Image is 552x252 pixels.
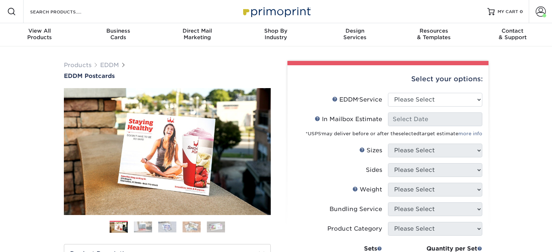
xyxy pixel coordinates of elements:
img: EDDM 01 [110,221,128,234]
a: Contact& Support [473,23,552,46]
span: EDDM Postcards [64,73,115,79]
div: Product Category [327,224,382,233]
span: MY CART [498,9,518,15]
span: Resources [394,28,473,34]
a: EDDM Postcards [64,73,271,79]
div: Sides [366,166,382,174]
span: Direct Mail [158,28,237,34]
div: In Mailbox Estimate [315,115,382,124]
img: EDDM 04 [183,222,201,232]
span: selected [398,131,420,136]
a: Resources& Templates [394,23,473,46]
a: Direct MailMarketing [158,23,237,46]
span: Business [79,28,158,34]
a: Shop ByIndustry [237,23,315,46]
span: Shop By [237,28,315,34]
div: Select your options: [293,65,483,93]
sup: ® [321,132,322,135]
div: EDDM Service [332,95,382,104]
small: *USPS may deliver before or after the target estimate [306,131,482,136]
div: & Templates [394,28,473,41]
img: EDDM 02 [134,222,152,232]
div: Services [315,28,394,41]
a: BusinessCards [79,23,158,46]
div: Sizes [359,146,382,155]
a: more info [458,131,482,136]
div: Cards [79,28,158,41]
div: Weight [352,185,382,194]
span: 0 [520,9,523,14]
a: EDDM [100,62,119,69]
div: & Support [473,28,552,41]
span: Contact [473,28,552,34]
input: Select Date [388,112,482,126]
img: Primoprint [240,4,312,19]
div: Bundling Service [330,205,382,214]
sup: ® [358,98,359,101]
input: SEARCH PRODUCTS..... [29,7,100,16]
div: Industry [237,28,315,41]
a: DesignServices [315,23,394,46]
img: EDDM Postcards 01 [64,80,271,223]
img: EDDM 03 [158,222,176,232]
a: Products [64,62,91,69]
div: Marketing [158,28,237,41]
span: Design [315,28,394,34]
img: EDDM 05 [207,222,225,232]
